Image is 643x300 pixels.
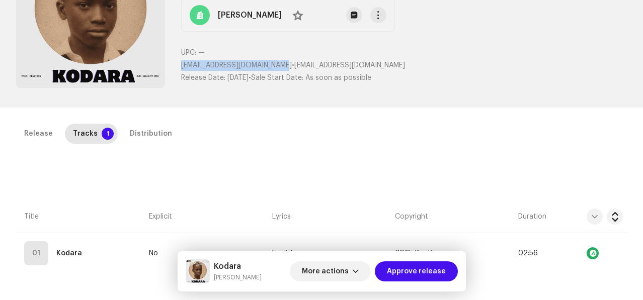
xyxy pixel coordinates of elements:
[149,212,172,222] span: Explicit
[375,261,458,281] button: Approve release
[272,212,291,222] span: Lyrics
[518,212,546,222] span: Duration
[395,212,428,222] span: Copyright
[227,74,249,81] span: [DATE]
[251,74,303,81] span: Sale Start Date:
[302,261,349,281] span: More actions
[214,260,262,272] h5: Kodara
[186,259,210,283] img: d47e4d4b-b774-477d-8e15-9306bc0c1733
[149,250,158,257] span: No
[198,49,205,56] span: —
[181,74,251,81] span: •
[387,261,446,281] span: Approve release
[395,250,442,257] span: 2025 Boytims
[290,261,371,281] button: More actions
[181,62,292,69] span: [EMAIL_ADDRESS][DOMAIN_NAME]
[214,272,262,282] small: Kodara
[294,62,405,69] span: [EMAIL_ADDRESS][DOMAIN_NAME]
[518,250,538,257] span: 02:56
[272,250,295,257] span: English
[181,49,196,56] span: UPC:
[181,74,225,81] span: Release Date:
[181,60,627,71] p: •
[130,124,172,144] div: Distribution
[305,74,371,81] span: As soon as possible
